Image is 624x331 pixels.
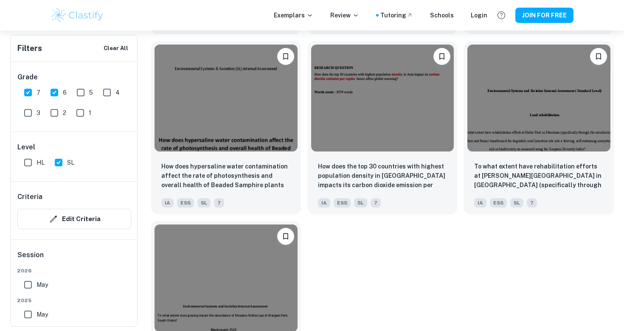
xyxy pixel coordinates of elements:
h6: Session [17,250,131,267]
a: Please log in to bookmark exemplarsHow does hypersaline water contamination affect the rate of ph... [151,41,301,214]
span: May [37,280,48,289]
button: Please log in to bookmark exemplars [277,48,294,65]
a: Schools [430,11,454,20]
button: Please log in to bookmark exemplars [433,48,450,65]
img: ESS IA example thumbnail: How does the top 30 countries with highe [311,45,454,151]
span: HL [37,158,45,167]
span: 7 [527,198,537,208]
p: Review [330,11,359,20]
a: Tutoring [380,11,413,20]
a: Please log in to bookmark exemplarsTo what extent have rehabilitation efforts at Haller Park in M... [464,41,614,214]
button: Clear All [101,42,130,55]
img: ESS IA example thumbnail: To what extent have rehabilitation effor [467,45,610,151]
span: SL [354,198,367,208]
p: How does hypersaline water contamination affect the rate of photosynthesis and overall health of ... [161,162,291,191]
span: 7 [37,88,40,97]
button: Help and Feedback [494,8,509,22]
button: JOIN FOR FREE [515,8,573,23]
img: Clastify logo [51,7,104,24]
span: IA [318,198,330,208]
span: IA [474,198,486,208]
button: Please log in to bookmark exemplars [277,228,294,245]
a: Login [471,11,487,20]
span: May [37,310,48,319]
span: 2025 [17,297,131,304]
p: How does the top 30 countries with highest population density in Asia impacts its carbon dioxide ... [318,162,447,191]
span: 6 [63,88,67,97]
span: SL [510,198,523,208]
img: ESS IA example thumbnail: How does hypersaline water contamination [155,45,298,151]
span: 7 [371,198,381,208]
span: 2 [63,108,66,118]
span: 1 [89,108,91,118]
span: 7 [214,198,224,208]
h6: Level [17,142,131,152]
span: 2026 [17,267,131,275]
span: 4 [115,88,120,97]
span: SL [67,158,74,167]
span: IA [161,198,174,208]
p: Exemplars [274,11,313,20]
h6: Criteria [17,192,42,202]
a: Please log in to bookmark exemplarsHow does the top 30 countries with highest population density ... [308,41,458,214]
span: ESS [177,198,194,208]
span: ESS [334,198,351,208]
span: 5 [89,88,93,97]
h6: Filters [17,42,42,54]
button: Please log in to bookmark exemplars [590,48,607,65]
p: To what extent have rehabilitation efforts at Haller Park in Mombasa (specifically through the in... [474,162,604,191]
button: Edit Criteria [17,209,131,229]
h6: Grade [17,72,131,82]
span: SL [197,198,211,208]
span: ESS [490,198,507,208]
span: 3 [37,108,40,118]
